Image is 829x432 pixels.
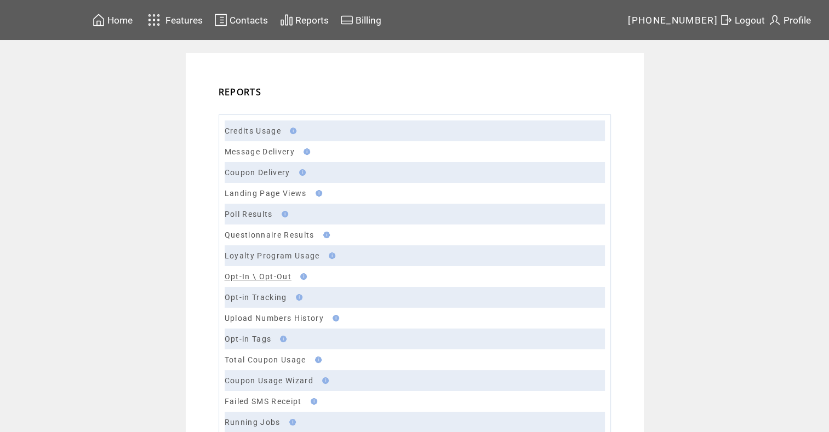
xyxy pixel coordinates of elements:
[278,211,288,217] img: help.gif
[225,397,302,406] a: Failed SMS Receipt
[277,336,287,342] img: help.gif
[165,15,203,26] span: Features
[320,232,330,238] img: help.gif
[340,13,353,27] img: creidtcard.svg
[312,190,322,197] img: help.gif
[225,314,324,322] a: Upload Numbers History
[628,15,718,26] span: [PHONE_NUMBER]
[225,147,295,156] a: Message Delivery
[286,419,296,425] img: help.gif
[295,15,329,26] span: Reports
[296,169,306,176] img: help.gif
[225,231,315,239] a: Questionnaire Results
[225,272,291,281] a: Opt-In \ Opt-Out
[225,293,287,302] a: Opt-in Tracking
[143,9,205,31] a: Features
[325,252,335,259] img: help.gif
[219,86,261,98] span: REPORTS
[225,126,281,135] a: Credits Usage
[735,15,765,26] span: Logout
[213,11,270,28] a: Contacts
[718,11,767,28] a: Logout
[719,13,733,27] img: exit.svg
[339,11,383,28] a: Billing
[225,418,281,427] a: Running Jobs
[300,148,310,155] img: help.gif
[329,315,339,321] img: help.gif
[92,13,105,27] img: home.svg
[145,11,164,29] img: features.svg
[278,11,330,28] a: Reports
[230,15,268,26] span: Contacts
[356,15,381,26] span: Billing
[214,13,227,27] img: contacts.svg
[225,189,307,198] a: Landing Page Views
[767,11,813,28] a: Profile
[225,335,272,343] a: Opt-in Tags
[225,168,290,177] a: Coupon Delivery
[297,273,307,280] img: help.gif
[768,13,781,27] img: profile.svg
[225,376,313,385] a: Coupon Usage Wizard
[287,128,296,134] img: help.gif
[784,15,811,26] span: Profile
[293,294,302,301] img: help.gif
[225,251,320,260] a: Loyalty Program Usage
[307,398,317,405] img: help.gif
[319,377,329,384] img: help.gif
[225,210,273,218] a: Poll Results
[312,356,322,363] img: help.gif
[280,13,293,27] img: chart.svg
[90,11,134,28] a: Home
[107,15,133,26] span: Home
[225,355,306,364] a: Total Coupon Usage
